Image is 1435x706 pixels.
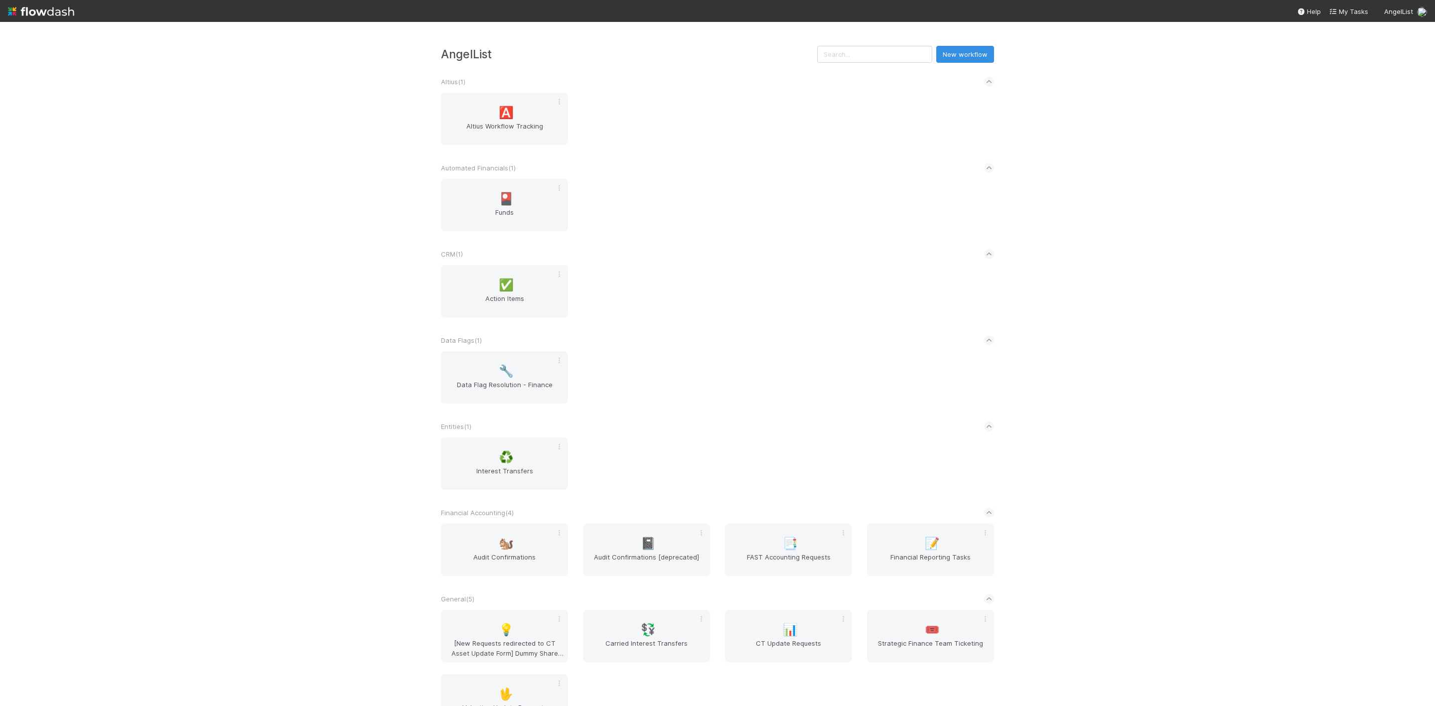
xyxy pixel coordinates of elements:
span: Automated Financials ( 1 ) [441,164,516,172]
img: logo-inverted-e16ddd16eac7371096b0.svg [8,3,74,20]
span: Strategic Finance Team Ticketing [871,638,990,658]
span: Altius Workflow Tracking [445,121,564,141]
a: 📑FAST Accounting Requests [725,524,852,576]
span: 🎴 [499,192,514,205]
span: [New Requests redirected to CT Asset Update Form] Dummy Share Backlog Cleanup [445,638,564,658]
img: avatar_d7f67417-030a-43ce-a3ce-a315a3ccfd08.png [1417,7,1427,17]
a: ✅Action Items [441,265,568,317]
a: 🎴Funds [441,179,568,231]
span: FAST Accounting Requests [729,552,848,572]
span: Interest Transfers [445,466,564,486]
a: 🐿️Audit Confirmations [441,524,568,576]
span: My Tasks [1329,7,1368,15]
span: CRM ( 1 ) [441,250,463,258]
h3: AngelList [441,47,817,61]
button: New workflow [936,46,994,63]
span: CT Update Requests [729,638,848,658]
span: Altius ( 1 ) [441,78,465,86]
a: 🅰️Altius Workflow Tracking [441,93,568,145]
span: Action Items [445,293,564,313]
span: Funds [445,207,564,227]
span: 🖖 [499,688,514,701]
a: 📊CT Update Requests [725,610,852,662]
a: ♻️Interest Transfers [441,437,568,490]
span: 💱 [641,623,656,636]
span: General ( 5 ) [441,595,474,603]
a: 📓Audit Confirmations [deprecated] [583,524,710,576]
span: 📑 [783,537,798,550]
span: 🐿️ [499,537,514,550]
span: Financial Reporting Tasks [871,552,990,572]
span: Data Flag Resolution - Finance [445,380,564,400]
a: 🎟️Strategic Finance Team Ticketing [867,610,994,662]
span: Financial Accounting ( 4 ) [441,509,514,517]
span: Audit Confirmations [deprecated] [587,552,706,572]
span: 🎟️ [925,623,940,636]
span: 🔧 [499,365,514,378]
a: 💡[New Requests redirected to CT Asset Update Form] Dummy Share Backlog Cleanup [441,610,568,662]
span: 📓 [641,537,656,550]
span: ✅ [499,279,514,291]
a: 💱Carried Interest Transfers [583,610,710,662]
a: 📝Financial Reporting Tasks [867,524,994,576]
span: 📊 [783,623,798,636]
span: Carried Interest Transfers [587,638,706,658]
span: Data Flags ( 1 ) [441,336,482,344]
div: Help [1297,6,1321,16]
span: 🅰️ [499,106,514,119]
span: AngelList [1384,7,1413,15]
span: Audit Confirmations [445,552,564,572]
input: Search... [817,46,932,63]
span: 💡 [499,623,514,636]
a: My Tasks [1329,6,1368,16]
span: ♻️ [499,451,514,464]
span: Entities ( 1 ) [441,423,471,430]
a: 🔧Data Flag Resolution - Finance [441,351,568,404]
span: 📝 [925,537,940,550]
